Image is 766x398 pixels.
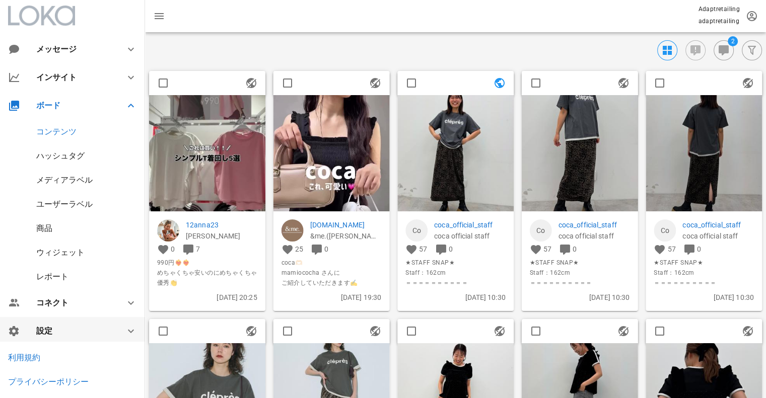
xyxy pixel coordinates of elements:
[36,127,77,136] a: コンテンツ
[8,377,89,386] a: プライバシーポリシー
[405,268,506,278] span: Staff：162cm
[310,219,382,230] a: [DOMAIN_NAME]
[698,16,740,26] p: adaptretailing
[36,199,93,209] a: ユーザーラベル
[667,245,675,253] span: 57
[530,258,630,268] span: ★STAFF SNAP★
[196,245,200,253] span: 7
[405,278,506,288] span: ＝＝＝＝＝＝＝＝＝＝
[282,278,382,288] span: ご紹介していただきます✍️
[157,219,179,242] img: 12anna23
[728,36,738,46] span: バッジ
[654,268,754,278] span: Staff：162cm
[654,292,754,303] p: [DATE] 10:30
[697,245,701,253] span: 0
[282,268,382,278] span: mamiococha さんに
[405,292,506,303] p: [DATE] 10:30
[530,292,630,303] p: [DATE] 10:30
[149,95,265,211] img: 1477611AQMWWENlksrnbPGYMBnK7DfEqoDx1Cet1bXaWebOdPKGgOMWOwNF235aQRua1kpbN7NYD8uOk1wEfI29sMqFbr2swY...
[310,230,382,242] p: &me.(アンドミー)
[449,245,453,253] span: 0
[36,175,93,185] a: メディアラベル
[682,219,754,230] a: coca_official_staff
[36,101,113,110] div: ボード
[36,44,109,54] div: メッセージ
[405,219,428,242] a: Co
[36,298,113,307] div: コネクト
[419,245,427,253] span: 57
[36,72,113,82] div: インサイト
[682,230,754,242] p: coca official staff
[434,219,506,230] a: coca_official_staff
[654,219,676,242] a: Co
[310,219,382,230] p: andme.jp
[36,151,85,161] a: ハッシュタグ
[36,223,52,233] a: 商品
[397,95,514,211] img: 1476890529207458_18068733242132517_3222317804409016252_n.jpg
[434,230,506,242] p: coca official staff
[273,95,390,301] img: firstframe
[36,326,113,336] div: 設定
[8,353,40,362] a: 利用規約
[559,219,630,230] a: coca_official_staff
[405,258,506,268] span: ★STAFF SNAP★
[295,245,303,253] span: 25
[282,258,382,268] span: coca🫶🏻
[530,278,630,288] span: ＝＝＝＝＝＝＝＝＝＝
[646,95,762,211] img: 1476892529605316_18068733284132517_861856978802074028_n.jpg
[157,292,257,303] p: [DATE] 20:25
[543,245,551,253] span: 57
[36,248,85,257] a: ウィジェット
[530,219,552,242] a: Co
[282,219,304,242] img: andme.jp
[654,278,754,288] span: ＝＝＝＝＝＝＝＝＝＝
[522,95,638,211] img: 1476891528147221_18068733254132517_2198392965280693444_n.jpg
[157,258,257,268] span: 990円❤️‍🔥❤️‍🔥
[282,292,382,303] p: [DATE] 19:30
[573,245,577,253] span: 0
[171,245,175,253] span: 0
[654,258,754,268] span: ★STAFF SNAP★
[186,219,257,230] a: 12anna23
[36,272,68,281] a: レポート
[157,268,257,288] span: めちゃくちゃ安いのにめちゃくちゃ優秀👏
[186,230,257,242] p: anna
[698,4,740,14] p: Adaptretailing
[324,245,328,253] span: 0
[530,268,630,278] span: Staff：162cm
[559,230,630,242] p: coca official staff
